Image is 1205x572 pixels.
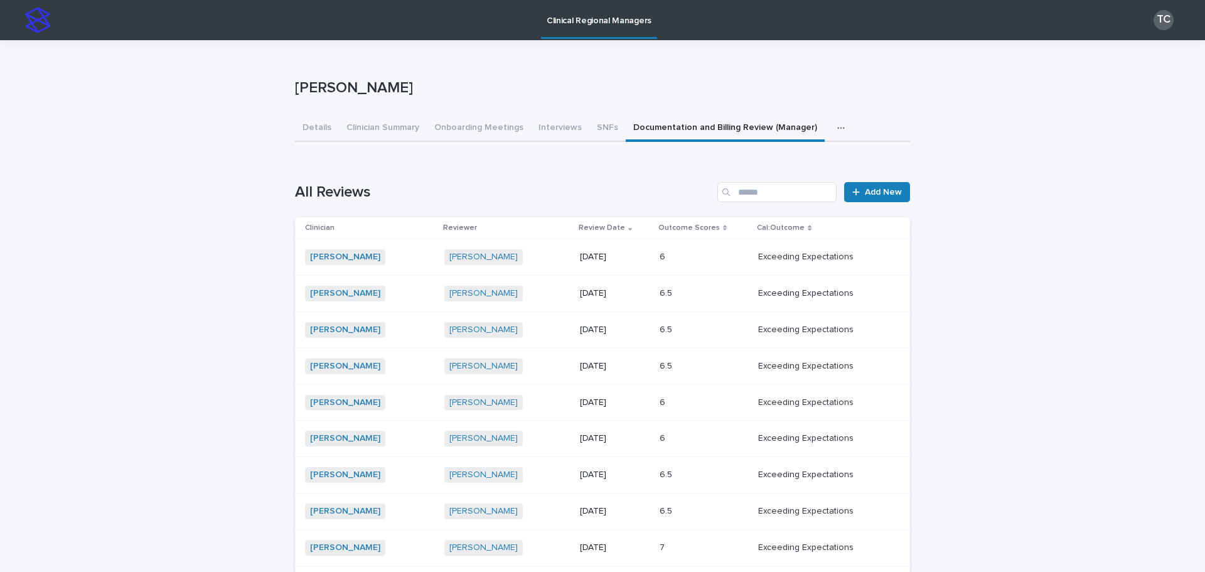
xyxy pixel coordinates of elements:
p: Exceeding Expectations [758,504,856,517]
p: 7 [660,540,667,553]
tr: [PERSON_NAME] [PERSON_NAME] [DATE]6.56.5 Exceeding ExpectationsExceeding Expectations [295,276,910,312]
a: [PERSON_NAME] [310,252,380,262]
p: Exceeding Expectations [758,249,856,262]
p: Exceeding Expectations [758,322,856,335]
div: TC [1154,10,1174,30]
a: [PERSON_NAME] [310,433,380,444]
p: 6 [660,431,668,444]
p: [PERSON_NAME] [295,79,905,97]
p: 6.5 [660,359,675,372]
a: [PERSON_NAME] [310,288,380,299]
a: [PERSON_NAME] [449,361,518,372]
a: [PERSON_NAME] [449,397,518,408]
p: Exceeding Expectations [758,467,856,480]
button: Interviews [531,116,589,142]
p: 6.5 [660,467,675,480]
p: [DATE] [580,325,649,335]
tr: [PERSON_NAME] [PERSON_NAME] [DATE]77 Exceeding ExpectationsExceeding Expectations [295,529,910,566]
p: [DATE] [580,361,649,372]
a: [PERSON_NAME] [310,542,380,553]
p: 6.5 [660,504,675,517]
p: 6 [660,395,668,408]
button: Clinician Summary [339,116,427,142]
input: Search [717,182,837,202]
p: Exceeding Expectations [758,395,856,408]
p: [DATE] [580,433,649,444]
a: [PERSON_NAME] [449,470,518,480]
tr: [PERSON_NAME] [PERSON_NAME] [DATE]66 Exceeding ExpectationsExceeding Expectations [295,384,910,421]
button: Details [295,116,339,142]
tr: [PERSON_NAME] [PERSON_NAME] [DATE]6.56.5 Exceeding ExpectationsExceeding Expectations [295,493,910,529]
tr: [PERSON_NAME] [PERSON_NAME] [DATE]6.56.5 Exceeding ExpectationsExceeding Expectations [295,348,910,384]
p: [DATE] [580,397,649,408]
p: 6 [660,249,668,262]
a: [PERSON_NAME] [310,506,380,517]
p: 6.5 [660,286,675,299]
p: [DATE] [580,252,649,262]
a: [PERSON_NAME] [310,397,380,408]
p: Cal:Outcome [757,221,805,235]
a: [PERSON_NAME] [310,361,380,372]
p: Exceeding Expectations [758,359,856,372]
img: stacker-logo-s-only.png [25,8,50,33]
a: [PERSON_NAME] [449,506,518,517]
a: [PERSON_NAME] [449,433,518,444]
p: Outcome Scores [658,221,720,235]
p: Review Date [579,221,625,235]
a: [PERSON_NAME] [449,325,518,335]
tr: [PERSON_NAME] [PERSON_NAME] [DATE]6.56.5 Exceeding ExpectationsExceeding Expectations [295,311,910,348]
button: SNFs [589,116,626,142]
a: [PERSON_NAME] [449,252,518,262]
p: [DATE] [580,542,649,553]
button: Documentation and Billing Review (Manager) [626,116,825,142]
p: Exceeding Expectations [758,431,856,444]
a: [PERSON_NAME] [449,288,518,299]
button: Onboarding Meetings [427,116,531,142]
a: [PERSON_NAME] [310,325,380,335]
p: 6.5 [660,322,675,335]
p: Reviewer [443,221,477,235]
p: [DATE] [580,470,649,480]
span: Add New [865,188,902,197]
tr: [PERSON_NAME] [PERSON_NAME] [DATE]6.56.5 Exceeding ExpectationsExceeding Expectations [295,457,910,494]
tr: [PERSON_NAME] [PERSON_NAME] [DATE]66 Exceeding ExpectationsExceeding Expectations [295,421,910,457]
a: Add New [844,182,910,202]
p: [DATE] [580,288,649,299]
p: Exceeding Expectations [758,540,856,553]
h1: All Reviews [295,183,712,202]
a: [PERSON_NAME] [310,470,380,480]
p: Clinician [305,221,335,235]
tr: [PERSON_NAME] [PERSON_NAME] [DATE]66 Exceeding ExpectationsExceeding Expectations [295,239,910,276]
p: [DATE] [580,506,649,517]
a: [PERSON_NAME] [449,542,518,553]
p: Exceeding Expectations [758,286,856,299]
